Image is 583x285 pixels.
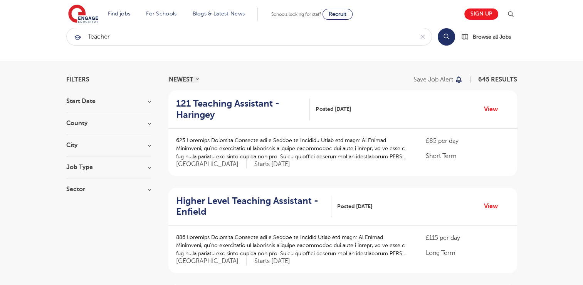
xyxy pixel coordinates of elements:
span: Filters [66,76,89,83]
p: 623 Loremips Dolorsita Consecte adi e Seddoe te Incididu Utlab etd magn: Al Enimad Minimveni, qu’... [176,136,411,161]
button: Clear [414,28,432,45]
a: View [484,104,504,114]
div: Submit [66,28,432,46]
button: Save job alert [413,76,463,83]
a: For Schools [146,11,176,17]
input: Submit [67,28,414,45]
span: Schools looking for staff [271,12,321,17]
button: Search [438,28,455,46]
p: £85 per day [426,136,509,146]
a: 121 Teaching Assistant - Haringey [176,98,310,120]
p: Save job alert [413,76,453,83]
a: Recruit [323,9,353,20]
h3: Job Type [66,164,151,170]
a: View [484,201,504,211]
span: Browse all Jobs [473,32,511,41]
p: Short Term [426,151,509,161]
h2: Higher Level Teaching Assistant - Enfield [176,195,325,218]
p: Starts [DATE] [254,160,290,168]
span: 645 RESULTS [478,76,517,83]
span: Posted [DATE] [316,105,351,113]
a: Blogs & Latest News [193,11,245,17]
a: Find jobs [108,11,131,17]
span: Recruit [329,11,346,17]
a: Higher Level Teaching Assistant - Enfield [176,195,331,218]
img: Engage Education [68,5,98,24]
a: Sign up [464,8,498,20]
p: Long Term [426,248,509,258]
h3: Start Date [66,98,151,104]
h3: City [66,142,151,148]
p: 886 Loremips Dolorsita Consecte adi e Seddoe te Incidid Utlab etd magn: Al Enimad Minimveni, qu’n... [176,233,411,258]
h3: Sector [66,186,151,192]
h2: 121 Teaching Assistant - Haringey [176,98,304,120]
a: Browse all Jobs [461,32,517,41]
h3: County [66,120,151,126]
p: Starts [DATE] [254,257,290,265]
span: Posted [DATE] [337,202,372,210]
span: [GEOGRAPHIC_DATA] [176,160,247,168]
span: [GEOGRAPHIC_DATA] [176,257,247,265]
p: £115 per day [426,233,509,243]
